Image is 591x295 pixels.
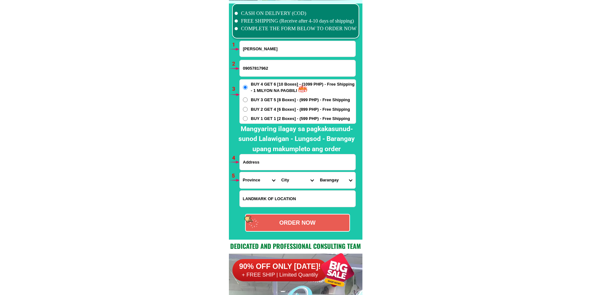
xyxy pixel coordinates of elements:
select: Select province [240,172,278,188]
input: Input full_name [240,41,355,57]
li: FREE SHIPPING (Receive after 4-10 days of shipping) [235,17,357,25]
h6: 3 [232,85,239,93]
span: BUY 3 GET 5 [8 Boxes] - (999 PHP) - Free Shipping [251,97,350,103]
h2: Dedicated and professional consulting team [229,241,362,251]
input: BUY 1 GET 1 [2 Boxes] - (599 PHP) - Free Shipping [243,116,248,121]
h6: 5 [232,172,239,180]
h6: 4 [232,154,239,162]
input: Input address [240,154,355,170]
h6: 1 [232,41,239,49]
input: Input phone_number [240,60,355,76]
select: Select commune [317,172,355,188]
span: BUY 1 GET 1 [2 Boxes] - (599 PHP) - Free Shipping [251,116,350,122]
input: BUY 4 GET 6 [10 Boxes] - (1099 PHP) - Free Shipping - 1 MILYON NA PAGBILI [243,85,248,90]
input: Input LANDMARKOFLOCATION [240,191,355,207]
input: BUY 2 GET 4 [6 Boxes] - (899 PHP) - Free Shipping [243,107,248,112]
h6: 90% OFF ONLY [DATE]! [232,262,328,271]
span: BUY 4 GET 6 [10 Boxes] - (1099 PHP) - Free Shipping - 1 MILYON NA PAGBILI [251,81,356,94]
li: CASH ON DELIVERY (COD) [235,10,357,17]
div: ORDER NOW [246,219,349,227]
h6: 2 [232,60,239,68]
h2: Mangyaring ilagay sa pagkakasunud-sunod Lalawigan - Lungsod - Barangay upang makumpleto ang order [234,124,359,154]
input: BUY 3 GET 5 [8 Boxes] - (999 PHP) - Free Shipping [243,97,248,102]
span: BUY 2 GET 4 [6 Boxes] - (899 PHP) - Free Shipping [251,106,350,113]
li: COMPLETE THE FORM BELOW TO ORDER NOW [235,25,357,32]
h6: + FREE SHIP | Limited Quantily [232,271,328,278]
select: Select district [278,172,317,188]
